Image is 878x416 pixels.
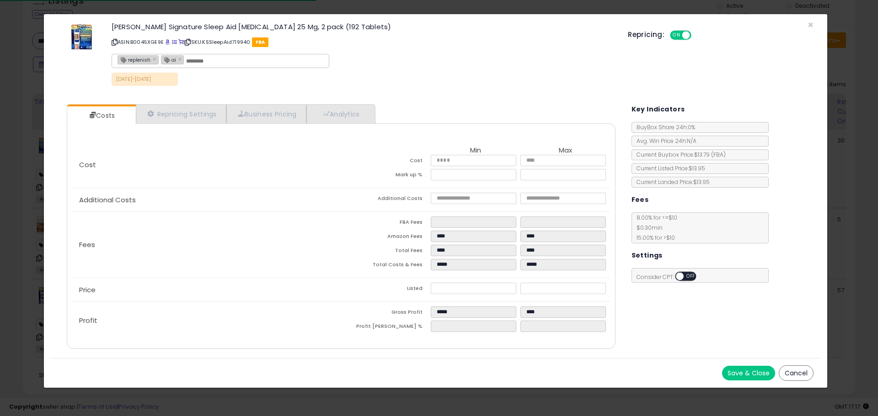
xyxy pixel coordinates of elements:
[72,161,341,169] p: Cost
[690,32,705,39] span: OFF
[67,106,135,125] a: Costs
[165,38,170,46] a: BuyBox page
[341,169,431,183] td: Mark up %
[632,151,726,158] span: Current Buybox Price:
[341,306,431,321] td: Gross Profit
[341,155,431,169] td: Cost
[72,286,341,294] p: Price
[341,321,431,335] td: Profit [PERSON_NAME] %
[628,31,664,38] h5: Repricing:
[112,23,614,30] h3: [PERSON_NAME] Signature Sleep Aid [MEDICAL_DATA] 25 Mg, 2 pack (192 Tablets)
[632,194,649,205] h5: Fees
[684,273,698,280] span: OFF
[341,193,431,207] td: Additional Costs
[153,55,158,63] a: ×
[112,35,614,49] p: ASIN: B0045XGE9E | SKU: KSSleepAid719940
[520,147,610,155] th: Max
[632,178,710,186] span: Current Landed Price: $13.95
[72,317,341,324] p: Profit
[341,231,431,245] td: Amazon Fees
[68,23,95,51] img: 51LDYuvnMqL._SL60_.jpg
[341,259,431,273] td: Total Costs & Fees
[161,56,176,63] span: ai
[808,18,814,32] span: ×
[632,224,663,232] span: $0.30 min
[72,196,341,204] p: Additional Costs
[112,73,178,86] p: [DATE]-[DATE]
[178,38,183,46] a: Your listing only
[671,32,682,39] span: ON
[172,38,177,46] a: All offer listings
[722,366,775,380] button: Save & Close
[632,137,696,145] span: Avg. Win Price 24h: N/A
[341,283,431,297] td: Listed
[431,147,520,155] th: Min
[632,164,705,172] span: Current Listed Price: $13.95
[341,245,431,259] td: Total Fees
[632,123,695,131] span: BuyBox Share 24h: 0%
[226,105,306,123] a: Business Pricing
[118,56,150,63] span: replenish
[632,273,708,281] span: Consider CPT:
[341,216,431,231] td: FBA Fees
[694,151,726,158] span: $13.79
[632,234,675,242] span: 15.00 % for > $10
[136,105,226,123] a: Repricing Settings
[178,55,184,63] a: ×
[252,37,269,47] span: FBA
[632,104,685,115] h5: Key Indicators
[306,105,374,123] a: Analytics
[711,151,726,158] span: ( FBA )
[72,241,341,248] p: Fees
[632,214,677,242] span: 8.00 % for <= $10
[632,250,663,261] h5: Settings
[779,365,814,381] button: Cancel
